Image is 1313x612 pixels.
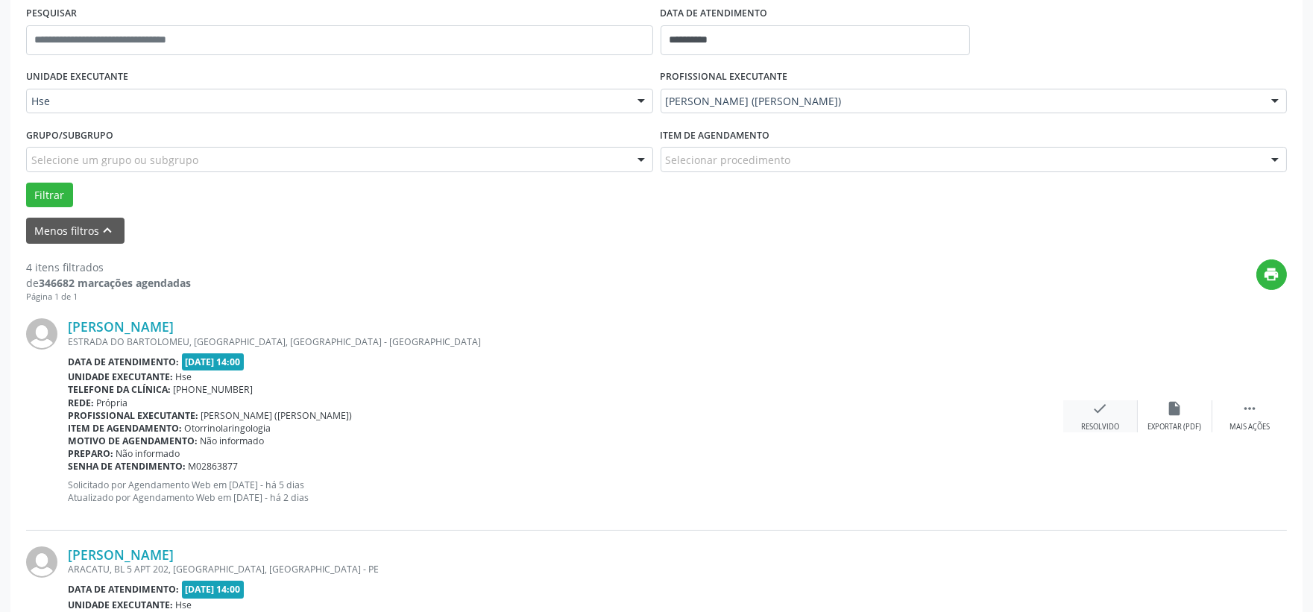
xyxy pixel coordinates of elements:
[68,397,94,409] b: Rede:
[661,2,768,25] label: DATA DE ATENDIMENTO
[26,318,57,350] img: img
[1081,422,1119,432] div: Resolvido
[26,275,191,291] div: de
[174,383,254,396] span: [PHONE_NUMBER]
[26,183,73,208] button: Filtrar
[26,2,77,25] label: PESQUISAR
[68,318,174,335] a: [PERSON_NAME]
[68,460,186,473] b: Senha de atendimento:
[68,546,174,563] a: [PERSON_NAME]
[182,581,245,598] span: [DATE] 14:00
[100,222,116,239] i: keyboard_arrow_up
[26,66,128,89] label: UNIDADE EXECUTANTE
[68,599,173,611] b: Unidade executante:
[26,546,57,578] img: img
[31,152,198,168] span: Selecione um grupo ou subgrupo
[1256,259,1287,290] button: print
[1229,422,1270,432] div: Mais ações
[31,94,623,109] span: Hse
[1241,400,1258,417] i: 
[26,259,191,275] div: 4 itens filtrados
[68,563,1063,575] div: ARACATU, BL 5 APT 202, [GEOGRAPHIC_DATA], [GEOGRAPHIC_DATA] - PE
[97,397,128,409] span: Própria
[661,124,770,147] label: Item de agendamento
[26,218,125,244] button: Menos filtroskeyboard_arrow_up
[68,422,182,435] b: Item de agendamento:
[68,409,198,422] b: Profissional executante:
[68,447,113,460] b: Preparo:
[68,383,171,396] b: Telefone da clínica:
[666,152,791,168] span: Selecionar procedimento
[68,583,179,596] b: Data de atendimento:
[39,276,191,290] strong: 346682 marcações agendadas
[1092,400,1109,417] i: check
[68,335,1063,348] div: ESTRADA DO BARTOLOMEU, [GEOGRAPHIC_DATA], [GEOGRAPHIC_DATA] - [GEOGRAPHIC_DATA]
[68,479,1063,504] p: Solicitado por Agendamento Web em [DATE] - há 5 dias Atualizado por Agendamento Web em [DATE] - h...
[68,435,198,447] b: Motivo de agendamento:
[68,370,173,383] b: Unidade executante:
[1167,400,1183,417] i: insert_drive_file
[666,94,1257,109] span: [PERSON_NAME] ([PERSON_NAME])
[26,124,113,147] label: Grupo/Subgrupo
[661,66,788,89] label: PROFISSIONAL EXECUTANTE
[182,353,245,370] span: [DATE] 14:00
[201,435,265,447] span: Não informado
[1148,422,1202,432] div: Exportar (PDF)
[1264,266,1280,283] i: print
[201,409,353,422] span: [PERSON_NAME] ([PERSON_NAME])
[68,356,179,368] b: Data de atendimento:
[116,447,180,460] span: Não informado
[185,422,271,435] span: Otorrinolaringologia
[26,291,191,303] div: Página 1 de 1
[189,460,239,473] span: M02863877
[176,370,192,383] span: Hse
[176,599,192,611] span: Hse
